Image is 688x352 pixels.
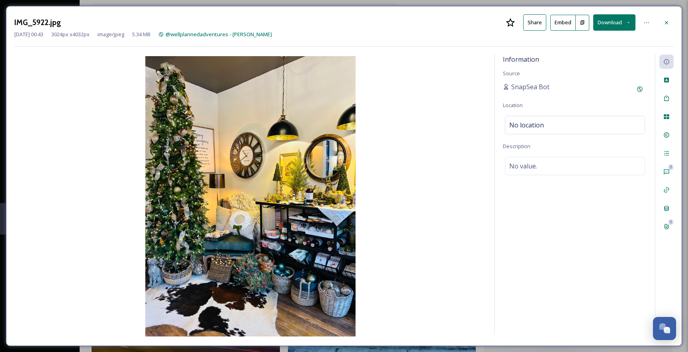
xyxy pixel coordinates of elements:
div: 0 [668,164,674,170]
span: @wellplannedadventures - [PERSON_NAME] [166,31,272,38]
div: 0 [668,219,674,225]
button: Embed [550,15,576,31]
h3: IMG_5922.jpg [14,17,61,28]
span: No value. [509,161,537,171]
span: [DATE] 00:43 [14,31,43,38]
button: Open Chat [653,317,676,340]
span: 3024 px x 4032 px [51,31,90,38]
span: No location [509,120,544,130]
button: Share [523,14,546,31]
span: Description [503,143,530,150]
span: image/jpeg [98,31,124,38]
span: SnapSea Bot [511,82,549,92]
button: Download [593,14,635,31]
span: Information [503,55,539,64]
span: 5.34 MB [132,31,150,38]
img: local-6725-IMG_5922.jpg.jpg [14,56,487,336]
span: Location [503,102,523,109]
span: Source [503,70,520,77]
